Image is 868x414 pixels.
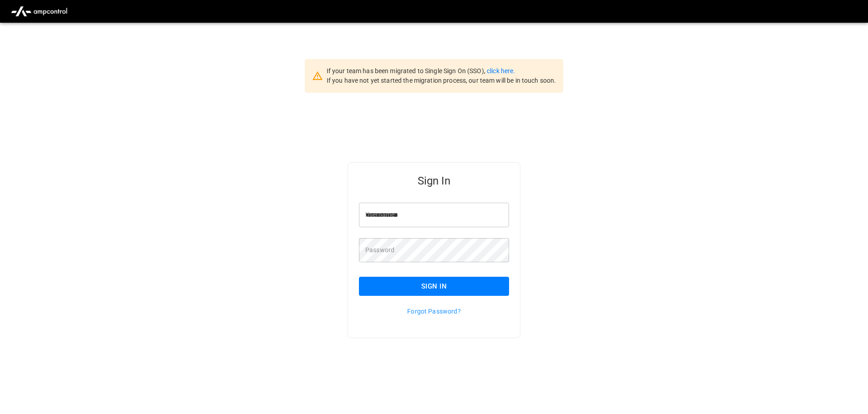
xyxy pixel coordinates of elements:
[359,174,509,188] h5: Sign In
[359,307,509,316] p: Forgot Password?
[487,67,515,75] a: click here.
[327,67,487,75] span: If your team has been migrated to Single Sign On (SSO),
[359,277,509,296] button: Sign In
[327,77,556,84] span: If you have not yet started the migration process, our team will be in touch soon.
[7,3,71,20] img: ampcontrol.io logo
